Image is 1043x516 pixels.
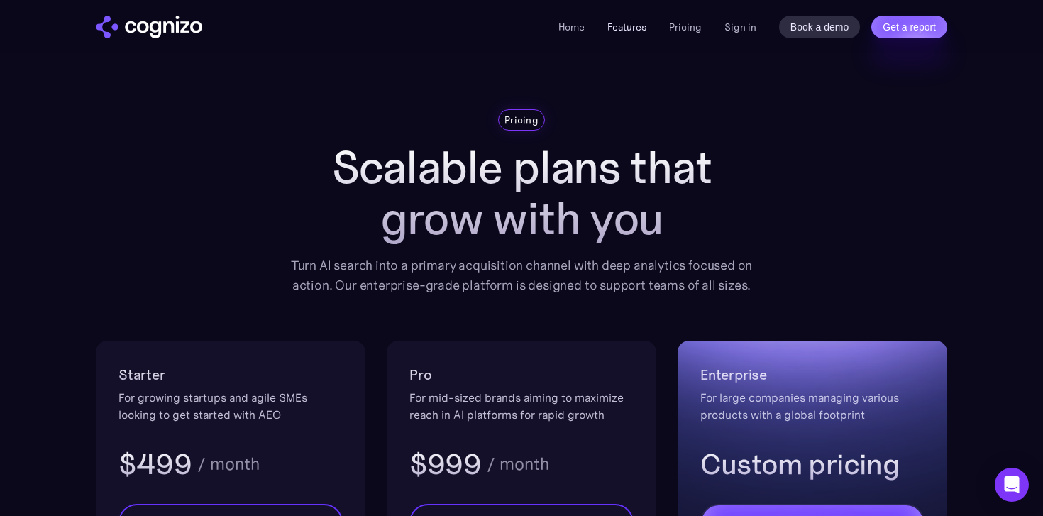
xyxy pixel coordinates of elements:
[487,456,549,473] div: / month
[409,389,634,423] div: For mid-sized brands aiming to maximize reach in AI platforms for rapid growth
[280,256,763,295] div: Turn AI search into a primary acquisition channel with deep analytics focused on action. Our ente...
[700,446,925,483] h3: Custom pricing
[96,16,202,38] img: cognizo logo
[54,84,127,93] div: Domain Overview
[700,363,925,386] h2: Enterprise
[280,142,763,244] h1: Scalable plans that grow with you
[409,363,634,386] h2: Pro
[118,389,343,423] div: For growing startups and agile SMEs looking to get started with AEO
[995,468,1029,502] div: Open Intercom Messenger
[607,21,646,33] a: Features
[157,84,239,93] div: Keywords by Traffic
[40,23,70,34] div: v 4.0.25
[871,16,947,38] a: Get a report
[118,446,192,483] h3: $499
[779,16,861,38] a: Book a demo
[38,82,50,94] img: tab_domain_overview_orange.svg
[700,389,925,423] div: For large companies managing various products with a global footprint
[504,113,539,127] div: Pricing
[141,82,153,94] img: tab_keywords_by_traffic_grey.svg
[409,446,481,483] h3: $999
[558,21,585,33] a: Home
[23,37,34,48] img: website_grey.svg
[118,363,343,386] h2: Starter
[96,16,202,38] a: home
[669,21,702,33] a: Pricing
[23,23,34,34] img: logo_orange.svg
[37,37,101,48] div: Domain: [URL]
[197,456,260,473] div: / month
[724,18,756,35] a: Sign in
